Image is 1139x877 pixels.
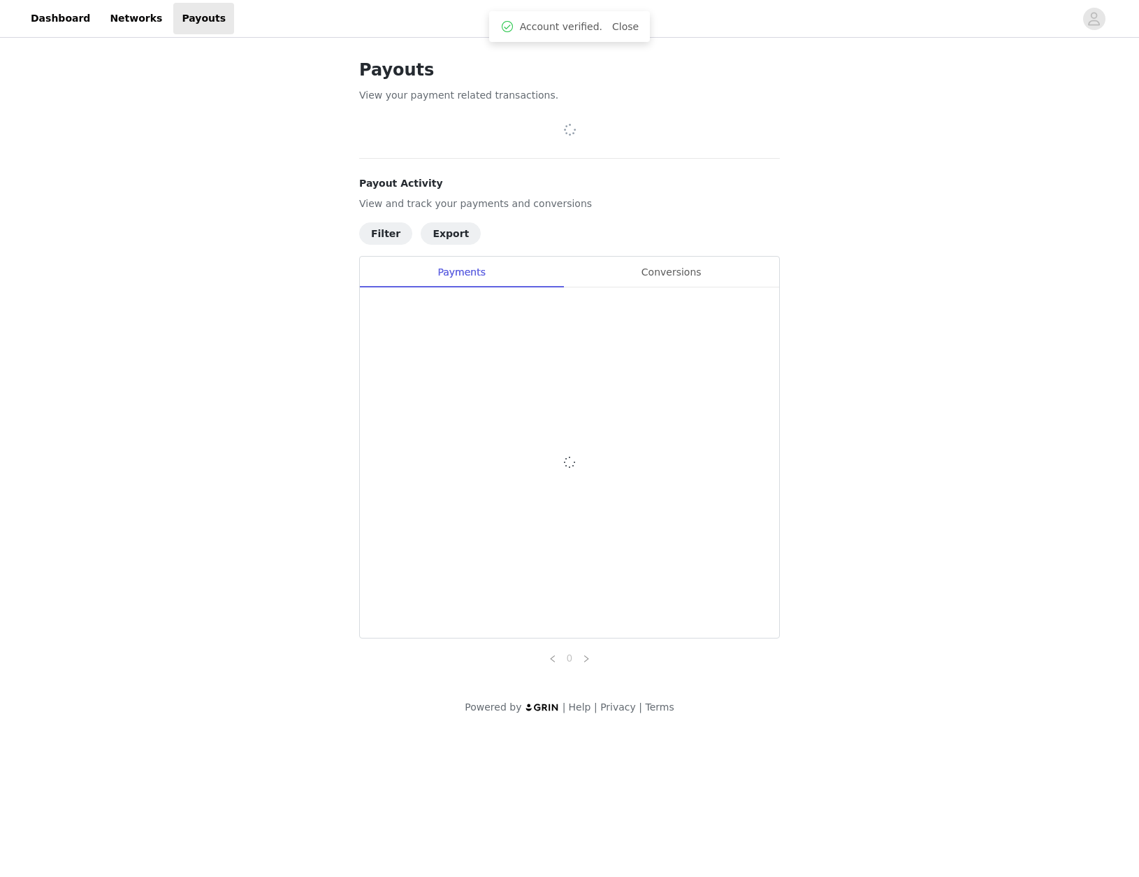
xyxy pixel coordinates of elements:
i: icon: left [549,655,557,663]
i: icon: right [582,655,590,663]
span: | [639,701,642,713]
div: Conversions [563,257,779,288]
li: Next Page [578,650,595,666]
li: 0 [561,650,578,666]
a: Privacy [600,701,636,713]
a: Help [569,701,591,713]
a: Payouts [173,3,234,34]
img: logo [525,703,560,712]
p: View and track your payments and conversions [359,197,780,211]
span: | [563,701,566,713]
li: Previous Page [544,650,561,666]
span: Account verified. [520,20,602,34]
a: Close [612,21,639,32]
button: Filter [359,222,412,245]
a: Terms [645,701,674,713]
div: avatar [1087,8,1101,30]
span: | [594,701,597,713]
button: Export [421,222,481,245]
h1: Payouts [359,57,780,83]
a: 0 [562,650,577,666]
div: Payments [360,257,563,288]
p: View your payment related transactions. [359,88,780,103]
a: Networks [101,3,171,34]
span: Powered by [465,701,521,713]
a: Dashboard [22,3,99,34]
h4: Payout Activity [359,176,780,191]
